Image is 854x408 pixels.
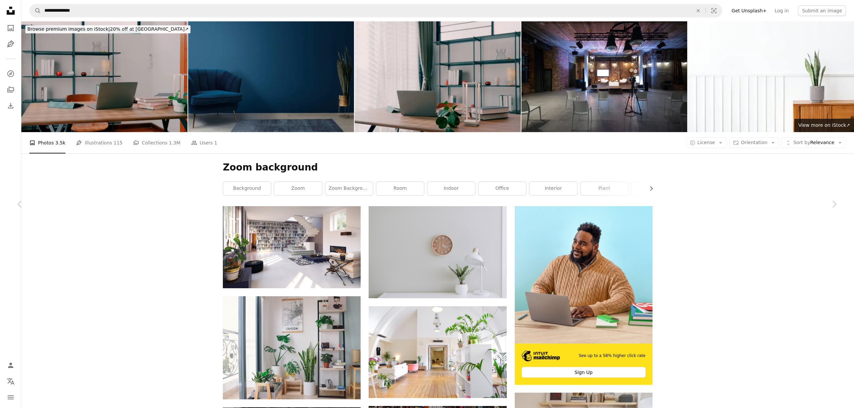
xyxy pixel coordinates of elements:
[4,21,17,35] a: Photos
[706,4,722,17] button: Visual search
[191,132,218,153] a: Users 1
[223,182,271,195] a: background
[4,375,17,388] button: Language
[782,137,846,148] button: Sort byRelevance
[698,140,715,145] span: License
[579,353,646,359] span: See up to a 58% higher click rate
[369,306,506,398] img: white living room
[771,5,793,16] a: Log in
[325,182,373,195] a: zoom background office
[4,83,17,96] a: Collections
[522,367,646,378] div: Sign Up
[223,244,361,250] a: modern living interior. 3d rendering concept design
[223,296,361,399] img: plants in pots between glass window and shelf
[798,122,850,128] span: View more on iStock ↗
[223,345,361,351] a: plants in pots between glass window and shelf
[21,21,187,132] img: Table with Laptop and Studying Supplies, Ready for Upcoming Online Class.
[223,206,361,288] img: modern living interior. 3d rendering concept design
[793,139,834,146] span: Relevance
[529,182,577,195] a: interior
[29,4,722,17] form: Find visuals sitewide
[515,206,653,344] img: file-1722962830841-dea897b5811bimage
[427,182,475,195] a: indoor
[169,139,180,146] span: 1.3M
[798,5,846,16] button: Submit an image
[4,99,17,112] a: Download History
[30,4,41,17] button: Search Unsplash
[4,391,17,404] button: Menu
[4,37,17,51] a: Illustrations
[794,119,854,132] a: View more on iStock↗
[27,26,188,32] span: 20% off at [GEOGRAPHIC_DATA] ↗
[645,182,653,195] button: scroll list to the right
[741,140,767,145] span: Orientation
[76,132,122,153] a: Illustrations 115
[114,139,123,146] span: 115
[355,21,521,132] img: Table with Laptop and Studying Supplies, Ready for Upcoming Online Class.
[478,182,526,195] a: office
[686,137,727,148] button: License
[691,4,706,17] button: Clear
[729,137,779,148] button: Orientation
[188,21,354,132] img: Retro living room interior design
[223,161,653,173] h1: Zoom background
[688,21,854,132] img: Snake plant in a gray plant pot on a wooden cabinet
[793,140,810,145] span: Sort by
[580,182,628,195] a: plant
[728,5,771,16] a: Get Unsplash+
[4,359,17,372] a: Log in / Sign up
[274,182,322,195] a: zoom
[522,351,560,361] img: file-1690386555781-336d1949dad1image
[214,139,217,146] span: 1
[27,26,110,32] span: Browse premium images on iStock |
[376,182,424,195] a: room
[521,21,688,132] img: Modern seminar space in convention center
[369,349,506,355] a: white living room
[133,132,180,153] a: Collections 1.3M
[814,172,854,236] a: Next
[21,21,194,37] a: Browse premium images on iStock|20% off at [GEOGRAPHIC_DATA]↗
[515,206,653,385] a: See up to a 58% higher click rateSign Up
[369,206,506,298] img: white desk lamp beside green plant
[631,182,679,195] a: grey
[4,67,17,80] a: Explore
[369,249,506,255] a: white desk lamp beside green plant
